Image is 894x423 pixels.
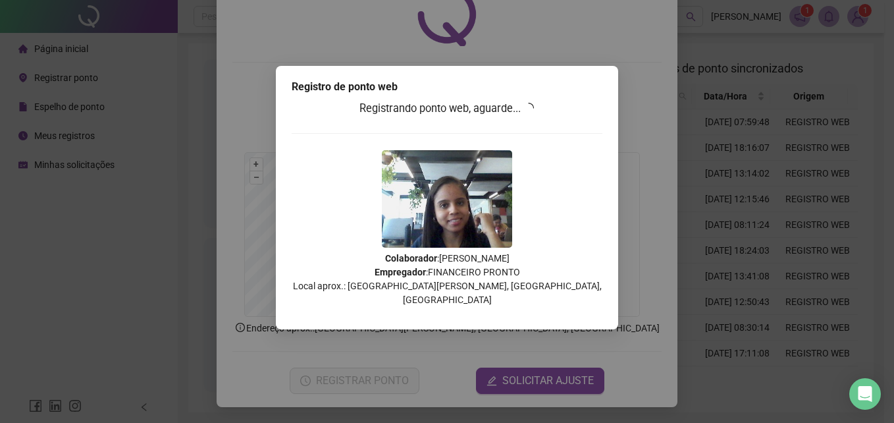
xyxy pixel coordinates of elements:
strong: Empregador [375,267,426,277]
p: : [PERSON_NAME] : FINANCEIRO PRONTO Local aprox.: [GEOGRAPHIC_DATA][PERSON_NAME], [GEOGRAPHIC_DAT... [292,252,602,307]
h3: Registrando ponto web, aguarde... [292,100,602,117]
div: Registro de ponto web [292,79,602,95]
div: Open Intercom Messenger [849,378,881,410]
strong: Colaborador [385,253,437,264]
img: 2Q== [382,150,512,248]
span: loading [523,103,534,113]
